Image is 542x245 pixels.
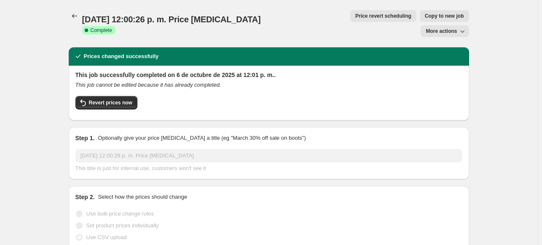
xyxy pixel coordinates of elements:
[75,82,221,88] i: This job cannot be edited because it has already completed.
[69,10,80,22] button: Price change jobs
[421,25,469,37] button: More actions
[98,134,306,142] p: Optionally give your price [MEDICAL_DATA] a title (eg "March 30% off sale on boots")
[75,149,462,162] input: 30% off holiday sale
[420,10,469,22] button: Copy to new job
[84,52,159,61] h2: Prices changed successfully
[75,193,95,201] h2: Step 2.
[86,222,159,229] span: Set product prices individually
[86,234,127,240] span: Use CSV upload
[426,28,457,35] span: More actions
[75,71,462,79] h2: This job successfully completed on 6 de octubre de 2025 at 12:01 p. m..
[350,10,416,22] button: Price revert scheduling
[91,27,112,34] span: Complete
[355,13,411,19] span: Price revert scheduling
[98,193,187,201] p: Select how the prices should change
[75,165,206,171] span: This title is just for internal use, customers won't see it
[82,15,261,24] span: [DATE] 12:00:26 p. m. Price [MEDICAL_DATA]
[75,96,137,109] button: Revert prices now
[425,13,464,19] span: Copy to new job
[89,99,132,106] span: Revert prices now
[86,210,154,217] span: Use bulk price change rules
[75,134,95,142] h2: Step 1.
